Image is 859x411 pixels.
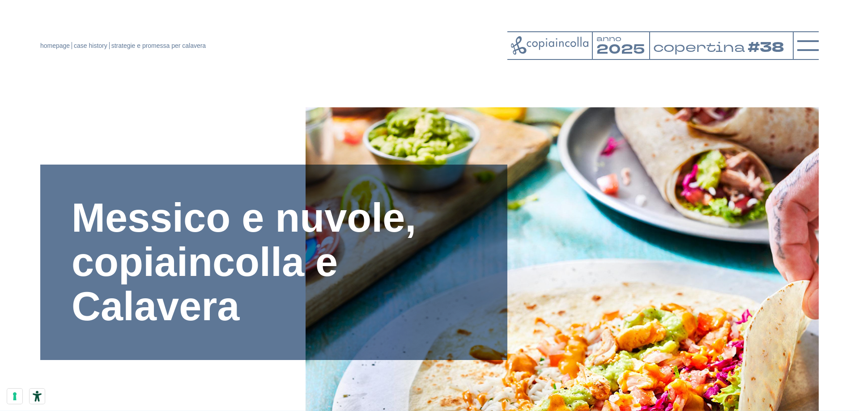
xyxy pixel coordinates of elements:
a: homepage [40,42,70,49]
h1: Messico e nuvole, copiaincolla e Calavera [72,196,476,329]
tspan: 2025 [596,41,645,59]
button: Strumenti di accessibilità [30,389,45,404]
button: Le tue preferenze relative al consenso per le tecnologie di tracciamento [7,389,22,404]
tspan: anno [596,34,621,44]
tspan: copertina [653,38,748,56]
a: case history [74,42,107,49]
tspan: #38 [750,38,788,58]
span: strategie e promessa per calavera [111,42,206,49]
